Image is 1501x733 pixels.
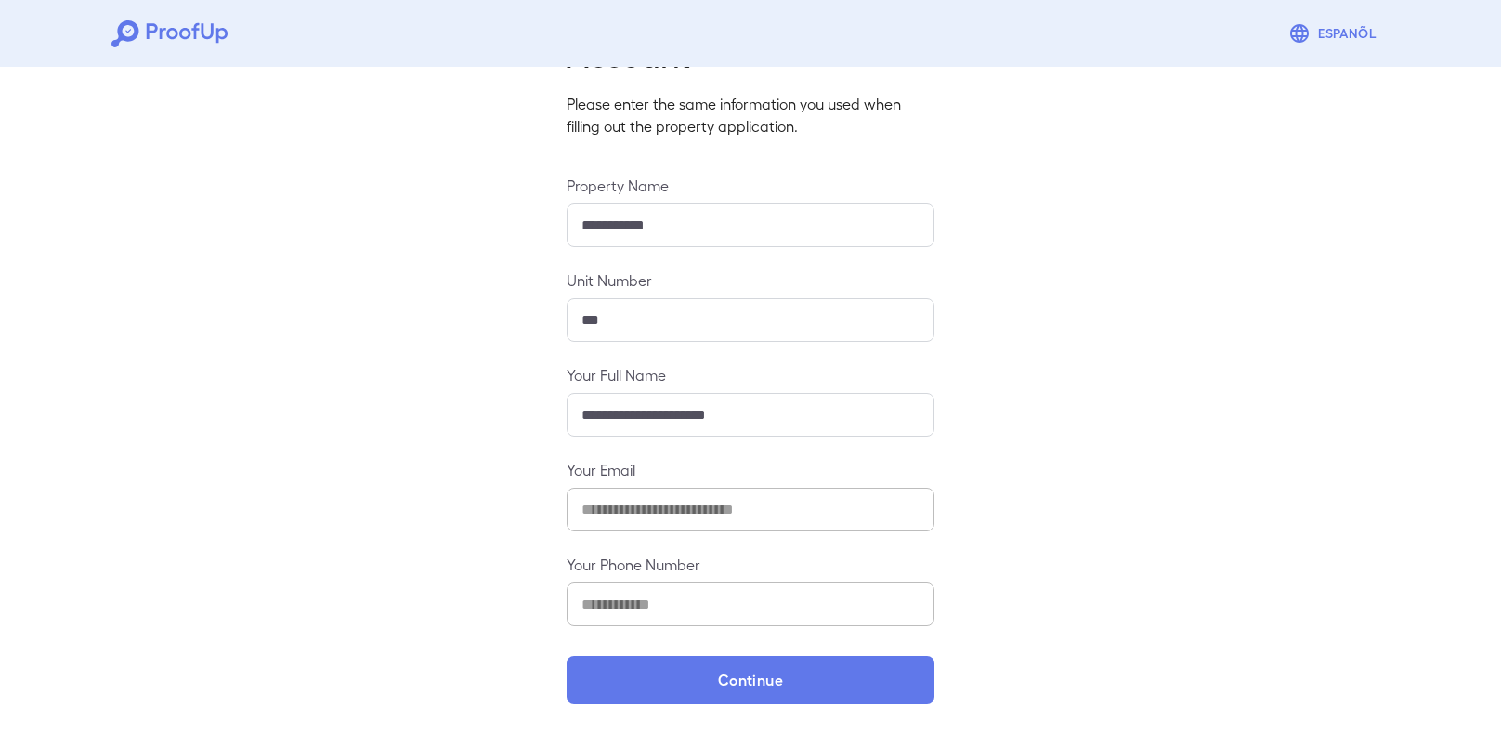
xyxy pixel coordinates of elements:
label: Your Phone Number [567,554,934,575]
button: Continue [567,656,934,704]
p: Please enter the same information you used when filling out the property application. [567,93,934,137]
label: Your Full Name [567,364,934,386]
button: Espanõl [1281,15,1390,52]
label: Unit Number [567,269,934,291]
label: Your Email [567,459,934,480]
label: Property Name [567,175,934,196]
